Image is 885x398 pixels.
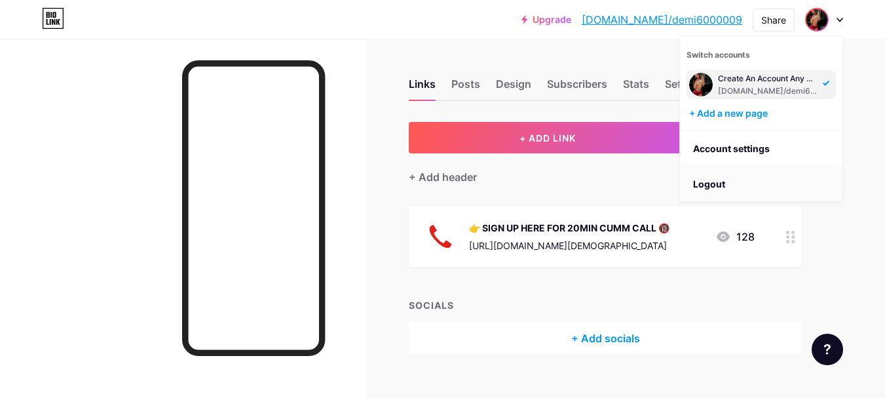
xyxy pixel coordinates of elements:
div: Posts [451,76,480,100]
div: [URL][DOMAIN_NAME][DEMOGRAPHIC_DATA] [469,239,669,252]
img: 👉 SIGN UP HERE FOR 20MIN CUMM CALL 🔞 [424,220,459,254]
button: + ADD LINK [409,122,687,153]
div: Share [761,13,786,27]
div: Create An Account Any One Page🔞 And Must Confirm Your "GMAIL" [718,73,819,84]
div: + Add a new page [689,107,836,120]
div: Settings [665,76,707,100]
a: [DOMAIN_NAME]/demi6000009 [582,12,742,28]
div: Links [409,76,436,100]
span: Switch accounts [687,50,750,60]
div: Subscribers [547,76,607,100]
div: Design [496,76,531,100]
div: + Add header [409,169,477,185]
div: + Add socials [409,323,802,354]
div: 128 [715,229,755,245]
img: lina87 [689,73,713,96]
div: [DOMAIN_NAME]/demi6000009 [718,86,819,96]
a: Account settings [680,131,842,167]
img: lina87 [806,9,827,30]
div: 👉 SIGN UP HERE FOR 20MIN CUMM CALL 🔞 [469,221,669,235]
li: Logout [680,167,842,202]
a: Upgrade [521,14,571,25]
div: SOCIALS [409,298,802,312]
div: Stats [623,76,649,100]
span: + ADD LINK [519,132,576,144]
